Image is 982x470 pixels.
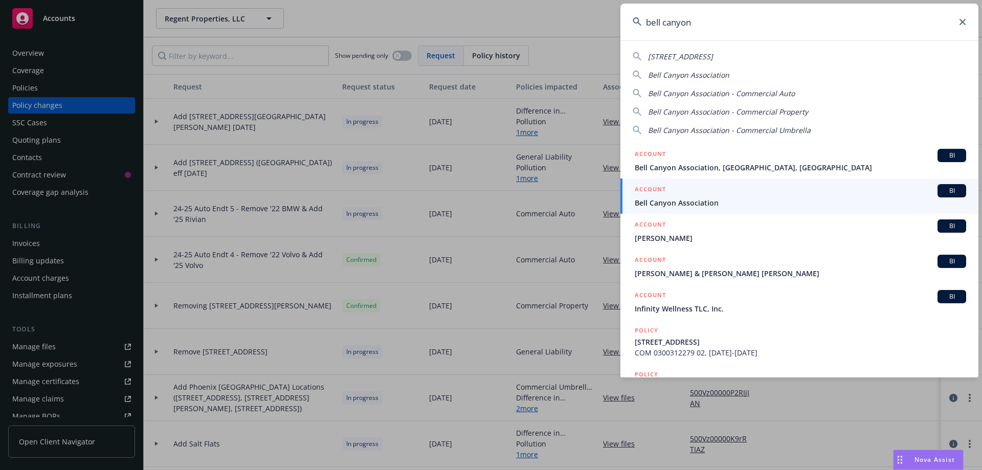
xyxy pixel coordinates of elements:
span: Bell Canyon Association - Commercial Umbrella [648,125,811,135]
a: POLICY [620,364,978,408]
span: [STREET_ADDRESS] [635,337,966,347]
span: [PERSON_NAME] & [PERSON_NAME] [PERSON_NAME] [635,268,966,279]
span: Bell Canyon Association [635,197,966,208]
a: ACCOUNTBI[PERSON_NAME] & [PERSON_NAME] [PERSON_NAME] [620,249,978,284]
span: Nova Assist [914,455,955,464]
a: POLICY[STREET_ADDRESS]COM 0300312279 02, [DATE]-[DATE] [620,320,978,364]
h5: POLICY [635,325,658,335]
input: Search... [620,4,978,40]
span: Infinity Wellness TLC, Inc. [635,303,966,314]
a: ACCOUNTBI[PERSON_NAME] [620,214,978,249]
h5: POLICY [635,369,658,379]
span: BI [942,186,962,195]
a: ACCOUNTBIBell Canyon Association, [GEOGRAPHIC_DATA], [GEOGRAPHIC_DATA] [620,143,978,178]
span: [STREET_ADDRESS] [648,52,713,61]
span: BI [942,221,962,231]
a: ACCOUNTBIInfinity Wellness TLC, Inc. [620,284,978,320]
span: Bell Canyon Association - Commercial Auto [648,88,795,98]
span: BI [942,292,962,301]
h5: ACCOUNT [635,255,666,267]
span: Bell Canyon Association - Commercial Property [648,107,808,117]
span: [PERSON_NAME] [635,233,966,243]
h5: ACCOUNT [635,290,666,302]
span: COM 0300312279 02, [DATE]-[DATE] [635,347,966,358]
span: BI [942,257,962,266]
a: ACCOUNTBIBell Canyon Association [620,178,978,214]
span: Bell Canyon Association [648,70,729,80]
span: Bell Canyon Association, [GEOGRAPHIC_DATA], [GEOGRAPHIC_DATA] [635,162,966,173]
span: BI [942,151,962,160]
h5: ACCOUNT [635,219,666,232]
div: Drag to move [894,450,906,469]
button: Nova Assist [893,450,964,470]
h5: ACCOUNT [635,149,666,161]
h5: ACCOUNT [635,184,666,196]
